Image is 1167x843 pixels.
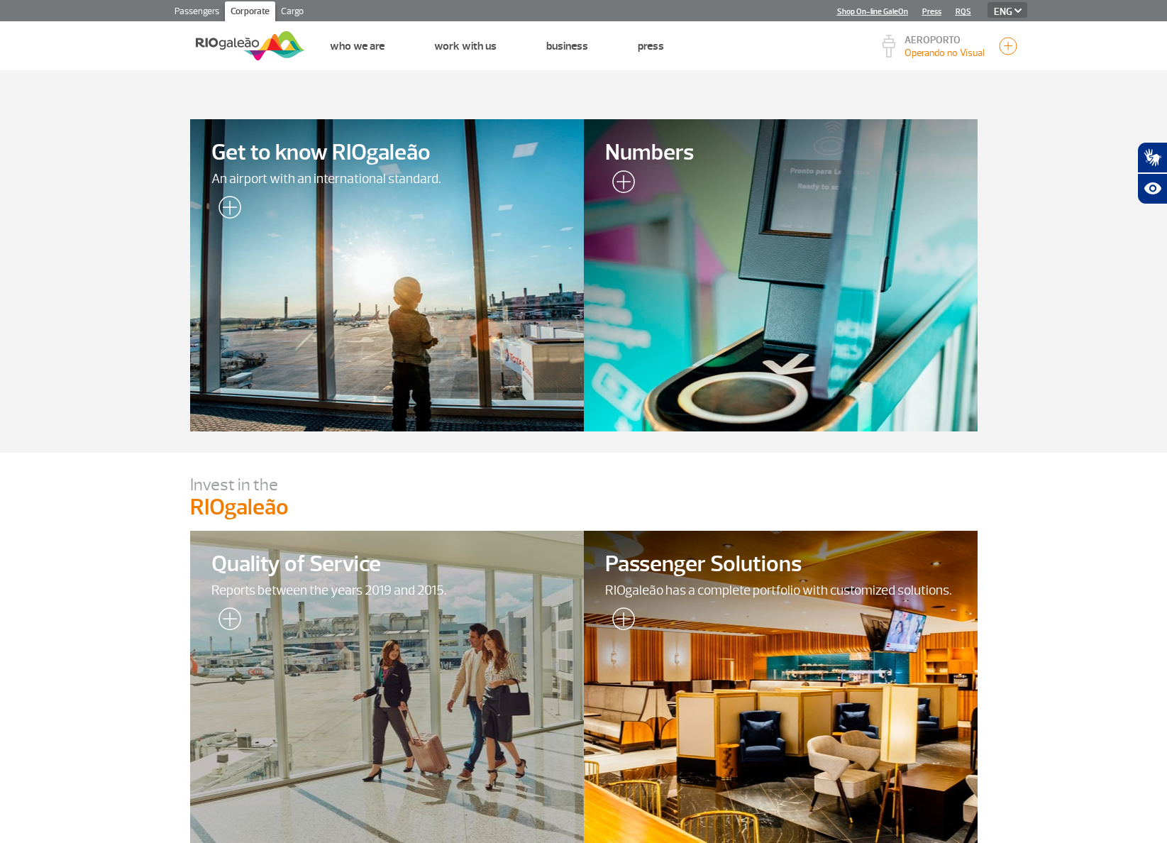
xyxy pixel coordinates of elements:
[1137,142,1167,204] div: Plugin de acessibilidade da Hand Talk.
[211,170,563,187] span: An airport with an international standard.
[225,1,275,24] a: Corporate
[905,35,985,45] p: AEROPORTO
[584,531,978,843] a: Passenger SolutionsRIOgaleão has a complete portfolio with customized solutions.
[190,495,978,519] p: RIOgaleão
[434,39,497,53] a: Work with us
[211,140,563,165] span: Get to know RIOgaleão
[190,119,584,431] a: Get to know RIOgaleãoAn airport with an international standard.
[605,140,956,165] span: Numbers
[638,39,664,53] a: Press
[837,7,908,16] a: Shop On-line GaleOn
[190,531,584,843] a: Quality of ServiceReports between the years 2019 and 2015.
[1137,142,1167,173] button: Abrir tradutor de língua de sinais.
[1137,173,1167,204] button: Abrir recursos assistivos.
[956,7,971,16] a: RQS
[546,39,588,53] a: Business
[211,582,563,599] span: Reports between the years 2019 and 2015.
[584,119,978,431] a: Numbers
[190,474,978,495] p: Invest in the
[922,7,941,16] a: Press
[275,1,309,24] a: Cargo
[211,607,241,636] img: leia-mais
[211,552,563,577] span: Quality of Service
[605,552,956,577] span: Passenger Solutions
[330,39,385,53] a: Who we are
[211,196,241,224] img: leia-mais
[605,607,635,636] img: leia-mais
[169,1,225,24] a: Passengers
[605,170,635,199] img: leia-mais
[905,45,985,60] p: Visibilidade de 10000m
[605,582,956,599] span: RIOgaleão has a complete portfolio with customized solutions.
